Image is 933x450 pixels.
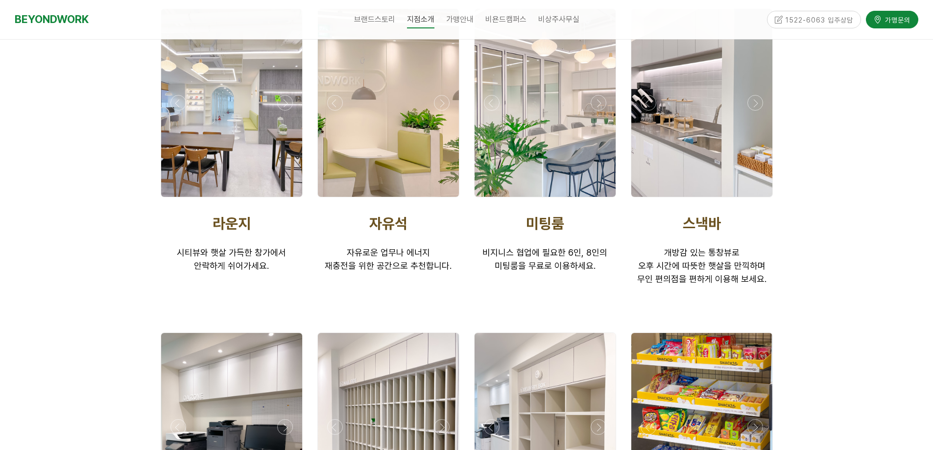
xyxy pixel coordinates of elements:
[213,214,251,232] span: 라운지
[526,214,564,232] span: 미팅룸
[369,214,407,232] span: 자유석
[479,7,532,32] a: 비욘드캠퍼스
[882,15,910,24] span: 가맹문의
[348,7,401,32] a: 브랜드스토리
[446,15,474,24] span: 가맹안내
[325,261,452,271] span: 재충전을 위한 공간으로 추천합니다.
[638,261,766,271] span: 오후 시간에 따뜻한 햇살을 만끽하며
[532,7,585,32] a: 비상주사무실
[495,261,596,271] span: 미팅룸을 무료로 이용하세요.
[194,261,269,271] span: 안락하게 쉬어가세요.
[177,247,286,258] span: 시티뷰와 햇살 가득한 창가에서
[482,247,607,258] span: 비지니스 협업에 필요한 6인, 8인의
[440,7,479,32] a: 가맹안내
[15,10,89,28] a: BEYONDWORK
[354,15,395,24] span: 브랜드스토리
[401,7,440,32] a: 지점소개
[664,247,740,258] span: 개방감 있는 통창뷰로
[407,11,434,28] span: 지점소개
[683,214,721,232] span: 스낵바
[485,15,526,24] span: 비욘드캠퍼스
[347,247,414,258] span: 자유로운 업무나 에
[866,11,918,28] a: 가맹문의
[637,274,766,284] span: 무인 편의점을 편하게 이용해 보세요.
[538,15,579,24] span: 비상주사무실
[414,247,430,258] span: 너지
